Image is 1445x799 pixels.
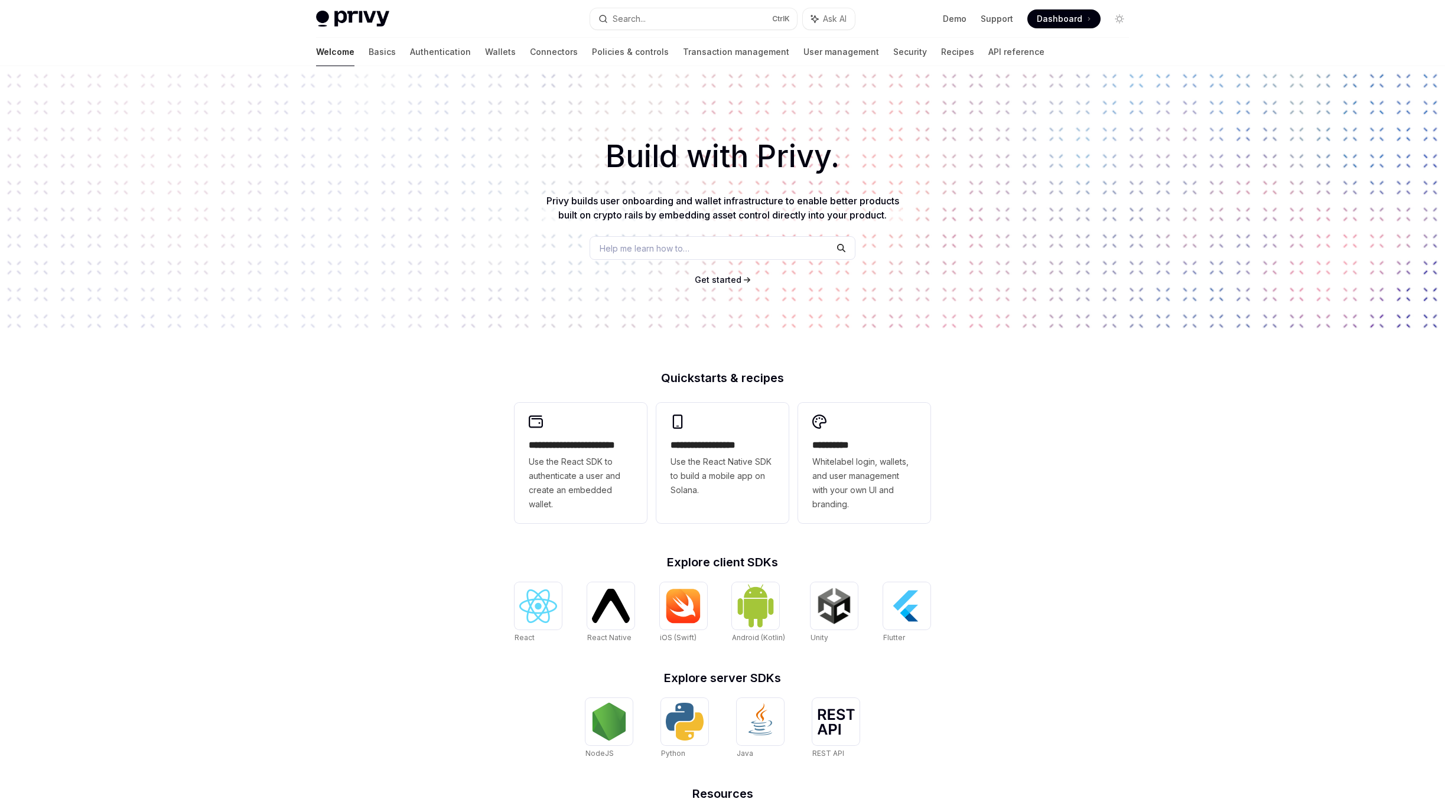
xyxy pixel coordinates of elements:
[883,582,930,644] a: FlutterFlutter
[590,703,628,741] img: NodeJS
[530,38,578,66] a: Connectors
[410,38,471,66] a: Authentication
[732,582,785,644] a: Android (Kotlin)Android (Kotlin)
[660,633,697,642] span: iOS (Swift)
[812,698,860,759] a: REST APIREST API
[485,38,516,66] a: Wallets
[661,698,708,759] a: PythonPython
[546,195,899,221] span: Privy builds user onboarding and wallet infrastructure to enable better products built on crypto ...
[981,13,1013,25] a: Support
[369,38,396,66] a: Basics
[519,589,557,623] img: React
[811,633,828,642] span: Unity
[811,582,858,644] a: UnityUnity
[883,633,905,642] span: Flutter
[656,403,789,523] a: **** **** **** ***Use the React Native SDK to build a mobile app on Solana.
[316,11,389,27] img: light logo
[823,13,847,25] span: Ask AI
[585,698,633,759] a: NodeJSNodeJS
[592,38,669,66] a: Policies & controls
[815,587,853,625] img: Unity
[515,372,930,384] h2: Quickstarts & recipes
[803,8,855,30] button: Ask AI
[1027,9,1101,28] a: Dashboard
[812,455,916,511] span: Whitelabel login, wallets, and user management with your own UI and branding.
[585,749,614,758] span: NodeJS
[613,12,646,26] div: Search...
[737,749,753,758] span: Java
[665,588,702,624] img: iOS (Swift)
[666,703,704,741] img: Python
[592,589,630,622] img: React Native
[941,38,974,66] a: Recipes
[316,38,354,66] a: Welcome
[888,587,926,625] img: Flutter
[587,582,634,644] a: React NativeReact Native
[737,698,784,759] a: JavaJava
[893,38,927,66] a: Security
[600,242,689,255] span: Help me learn how to…
[671,455,774,497] span: Use the React Native SDK to build a mobile app on Solana.
[515,556,930,568] h2: Explore client SDKs
[741,703,779,741] img: Java
[943,13,966,25] a: Demo
[683,38,789,66] a: Transaction management
[515,633,535,642] span: React
[695,275,741,285] span: Get started
[529,455,633,511] span: Use the React SDK to authenticate a user and create an embedded wallet.
[732,633,785,642] span: Android (Kotlin)
[661,749,685,758] span: Python
[19,133,1426,180] h1: Build with Privy.
[803,38,879,66] a: User management
[695,274,741,286] a: Get started
[1037,13,1082,25] span: Dashboard
[515,582,562,644] a: ReactReact
[515,672,930,684] h2: Explore server SDKs
[587,633,632,642] span: React Native
[737,583,774,628] img: Android (Kotlin)
[772,14,790,24] span: Ctrl K
[988,38,1044,66] a: API reference
[817,709,855,735] img: REST API
[812,749,844,758] span: REST API
[590,8,797,30] button: Search...CtrlK
[798,403,930,523] a: **** *****Whitelabel login, wallets, and user management with your own UI and branding.
[1110,9,1129,28] button: Toggle dark mode
[660,582,707,644] a: iOS (Swift)iOS (Swift)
